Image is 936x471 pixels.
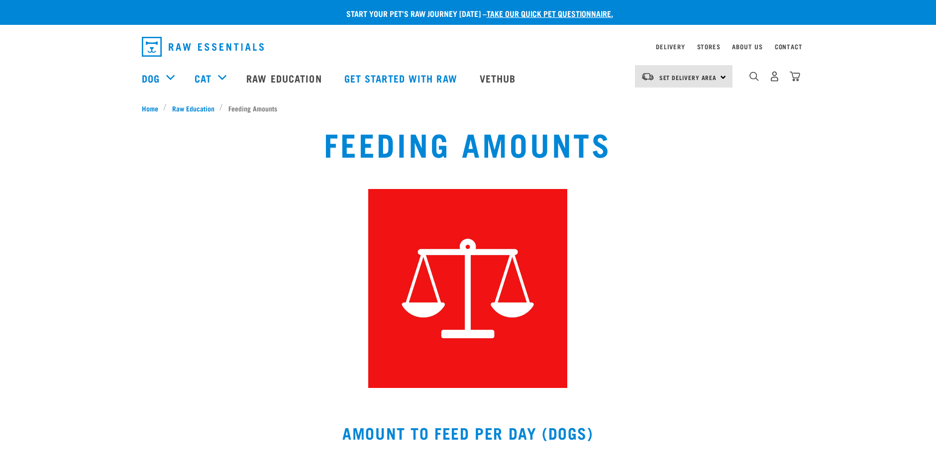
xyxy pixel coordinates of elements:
[134,33,803,61] nav: dropdown navigation
[641,72,654,81] img: van-moving.png
[324,125,612,161] h1: Feeding Amounts
[142,103,158,113] span: Home
[195,71,211,86] a: Cat
[142,424,795,442] h2: AMOUNT TO FEED PER DAY (DOGS)
[368,189,567,388] img: Instagram_Core-Brand_Wildly-Good-Nutrition-3.jpg
[487,11,613,15] a: take our quick pet questionnaire.
[775,45,803,48] a: Contact
[656,45,685,48] a: Delivery
[334,58,470,98] a: Get started with Raw
[769,71,780,82] img: user.png
[732,45,762,48] a: About Us
[236,58,334,98] a: Raw Education
[167,103,219,113] a: Raw Education
[790,71,800,82] img: home-icon@2x.png
[142,71,160,86] a: Dog
[172,103,214,113] span: Raw Education
[470,58,528,98] a: Vethub
[142,103,164,113] a: Home
[659,76,717,79] span: Set Delivery Area
[142,37,264,57] img: Raw Essentials Logo
[142,103,795,113] nav: breadcrumbs
[749,72,759,81] img: home-icon-1@2x.png
[697,45,721,48] a: Stores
